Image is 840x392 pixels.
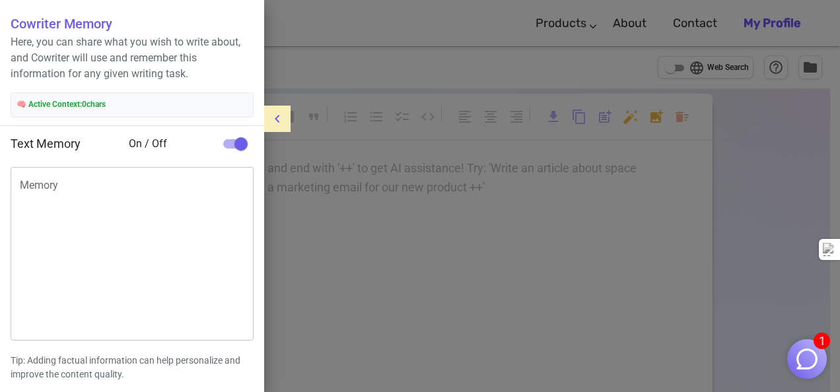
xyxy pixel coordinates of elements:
[264,106,291,132] button: menu
[814,333,830,349] span: 1
[11,13,254,34] h6: Cowriter Memory
[11,354,254,381] p: Tip: Adding factual information can help personalize and improve the content quality.
[129,136,215,152] span: On / Off
[794,346,820,372] img: Close chat
[11,34,254,82] p: Here, you can share what you wish to write about, and Cowriter will use and remember this informa...
[17,98,248,112] span: 🧠 Active Context: 0 chars
[11,137,81,150] span: Text Memory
